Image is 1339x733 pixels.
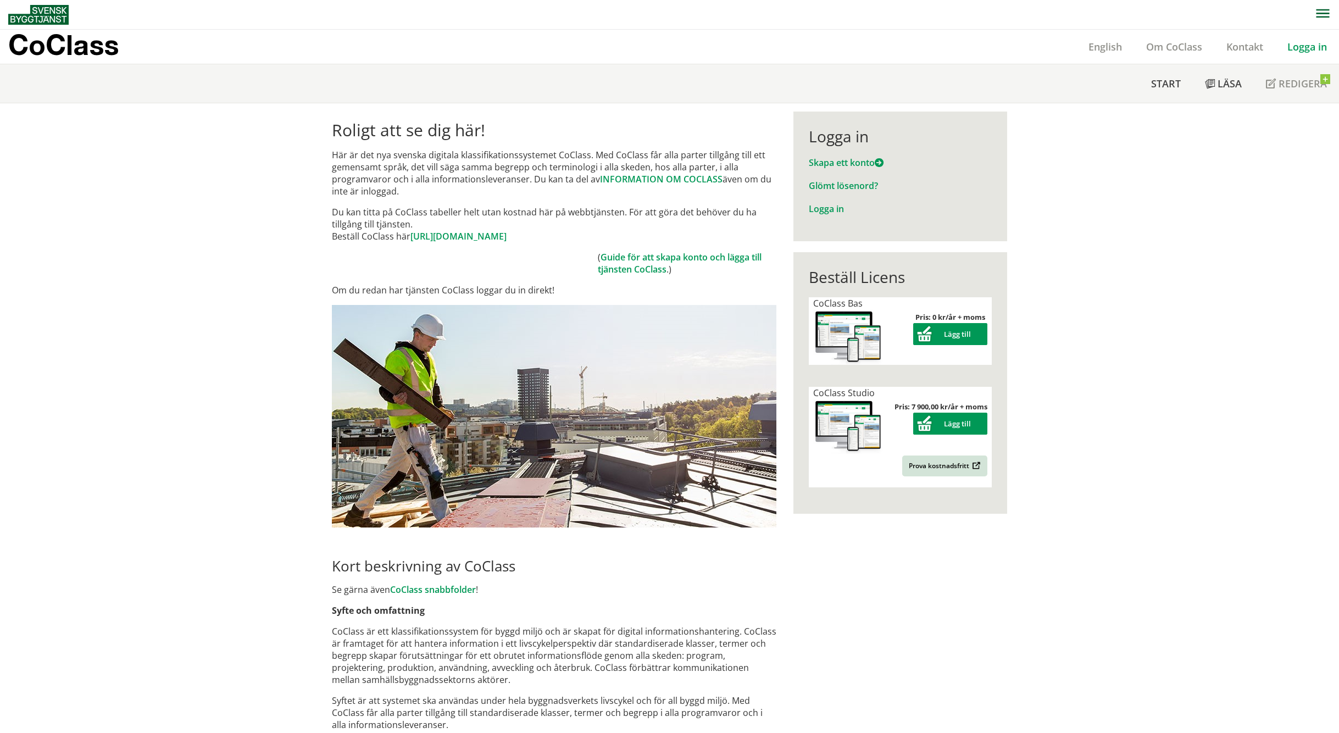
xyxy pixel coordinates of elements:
p: Du kan titta på CoClass tabeller helt utan kostnad här på webbtjänsten. För att göra det behöver ... [332,206,776,242]
p: Se gärna även ! [332,584,776,596]
a: Lägg till [913,329,987,339]
a: English [1076,40,1134,53]
h1: Roligt att se dig här! [332,120,776,140]
a: Logga in [809,203,844,215]
a: Logga in [1275,40,1339,53]
a: Lägg till [913,419,987,429]
a: Om CoClass [1134,40,1214,53]
a: INFORMATION OM COCLASS [600,173,723,185]
a: Prova kostnadsfritt [902,456,987,476]
span: Start [1151,77,1181,90]
span: CoClass Studio [813,387,875,399]
img: Svensk Byggtjänst [8,5,69,25]
strong: Pris: 7 900,00 kr/år + moms [894,402,987,412]
h2: Kort beskrivning av CoClass [332,557,776,575]
span: CoClass Bas [813,297,863,309]
a: Läsa [1193,64,1254,103]
button: Lägg till [913,323,987,345]
img: Outbound.png [970,462,981,470]
span: Läsa [1218,77,1242,90]
td: ( .) [598,251,776,275]
a: CoClass snabbfolder [390,584,476,596]
p: CoClass är ett klassifikationssystem för byggd miljö och är skapat för digital informationshanter... [332,625,776,686]
p: CoClass [8,38,119,51]
a: Start [1139,64,1193,103]
a: Kontakt [1214,40,1275,53]
a: Guide för att skapa konto och lägga till tjänsten CoClass [598,251,762,275]
div: Beställ Licens [809,268,992,286]
div: Logga in [809,127,992,146]
a: CoClass [8,30,142,64]
img: coclass-license.jpg [813,309,884,365]
strong: Pris: 0 kr/år + moms [915,312,985,322]
button: Lägg till [913,413,987,435]
a: Glömt lösenord? [809,180,878,192]
p: Här är det nya svenska digitala klassifikationssystemet CoClass. Med CoClass får alla parter till... [332,149,776,197]
img: coclass-license.jpg [813,399,884,454]
p: Syftet är att systemet ska användas under hela byggnadsverkets livscykel och för all byggd miljö.... [332,695,776,731]
a: Skapa ett konto [809,157,884,169]
p: Om du redan har tjänsten CoClass loggar du in direkt! [332,284,776,296]
a: [URL][DOMAIN_NAME] [410,230,507,242]
img: login.jpg [332,305,776,527]
strong: Syfte och omfattning [332,604,425,617]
